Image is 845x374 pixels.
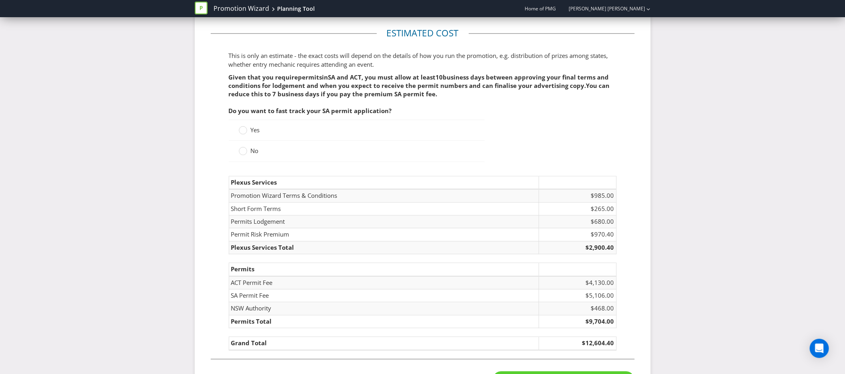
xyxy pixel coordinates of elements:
span: , you must allow at least [362,73,436,81]
div: Open Intercom Messenger [810,339,829,358]
td: $2,900.40 [539,241,616,254]
a: [PERSON_NAME] [PERSON_NAME] [561,5,645,12]
a: Promotion Wizard [214,4,269,13]
td: Permits Total [229,315,539,328]
td: Promotion Wizard Terms & Conditions [229,189,539,202]
td: Plexus Services Total [229,241,539,254]
td: $5,106.00 [539,289,616,302]
p: This is only an estimate - the exact costs will depend on the details of how you run the promotio... [229,52,617,69]
div: Planning Tool [277,5,315,13]
span: business days between approving your final terms and conditions for lodgement and when you expect... [229,73,609,90]
td: Permits Lodgement [229,215,539,228]
td: Grand Total [229,337,539,350]
span: 10 [436,73,443,81]
td: $680.00 [539,215,616,228]
span: No [251,147,259,155]
td: $970.40 [539,228,616,241]
td: NSW Authority [229,302,539,315]
span: permits [298,73,322,81]
span: SA and ACT [328,73,362,81]
td: $985.00 [539,189,616,202]
td: $468.00 [539,302,616,315]
span: in [322,73,328,81]
td: ACT Permit Fee [229,276,539,289]
td: Permit Risk Premium [229,228,539,241]
td: Permits [229,263,539,276]
td: $12,604.40 [539,337,616,350]
td: Short Form Terms [229,202,539,215]
legend: Estimated cost [377,27,469,40]
span: Yes [251,126,260,134]
td: SA Permit Fee [229,289,539,302]
span: You can reduce this to 7 business days if you pay the premium SA permit fee. [229,82,610,98]
td: $265.00 [539,202,616,215]
span: Home of PMG [525,5,556,12]
td: $9,704.00 [539,315,616,328]
td: Plexus Services [229,176,539,189]
td: $4,130.00 [539,276,616,289]
span: Given that you require [229,73,298,81]
span: Do you want to fast track your SA permit application? [229,107,392,115]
